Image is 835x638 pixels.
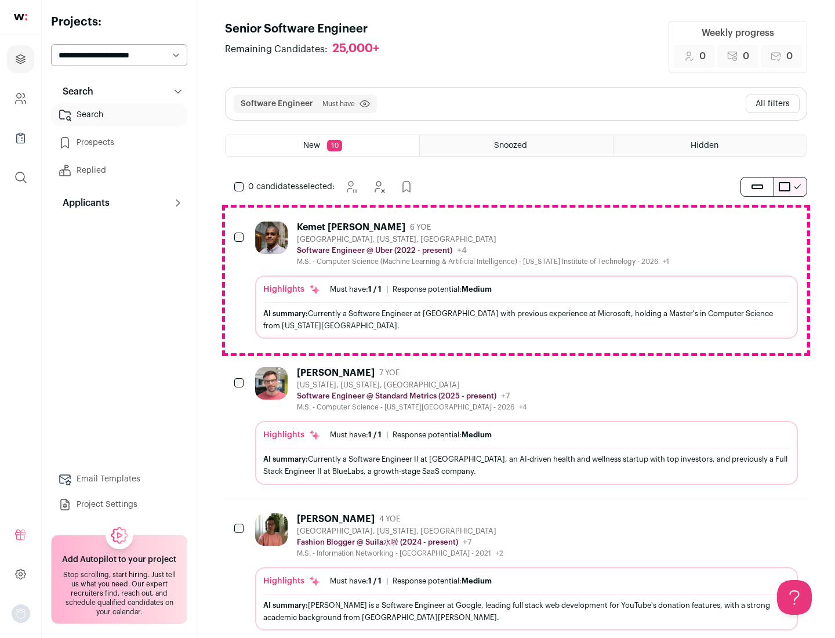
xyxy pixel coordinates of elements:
[7,85,34,113] a: Company and ATS Settings
[786,49,793,63] span: 0
[255,513,798,630] a: [PERSON_NAME] 4 YOE [GEOGRAPHIC_DATA], [US_STATE], [GEOGRAPHIC_DATA] Fashion Blogger @ Suila水啦 (2...
[263,307,790,332] div: Currently a Software Engineer at [GEOGRAPHIC_DATA] with previous experience at Microsoft, holding...
[462,285,492,293] span: Medium
[330,285,492,294] ul: |
[297,391,496,401] p: Software Engineer @ Standard Metrics (2025 - present)
[663,258,669,265] span: +1
[263,599,790,623] div: [PERSON_NAME] is a Software Engineer at Google, leading full stack web development for YouTube's ...
[51,467,187,491] a: Email Templates
[462,577,492,585] span: Medium
[225,21,391,37] h1: Senior Software Engineer
[777,580,812,615] iframe: Help Scout Beacon - Open
[699,49,706,63] span: 0
[330,430,382,440] div: Must have:
[303,142,320,150] span: New
[494,142,527,150] span: Snoozed
[297,257,669,266] div: M.S. - Computer Science (Machine Learning & Artificial Intelligence) - [US_STATE] Institute of Te...
[248,181,335,193] span: selected:
[14,14,27,20] img: wellfound-shorthand-0d5821cbd27db2630d0214b213865d53afaa358527fdda9d0ea32b1df1b89c2c.svg
[248,183,299,191] span: 0 candidates
[393,285,492,294] div: Response potential:
[56,196,110,210] p: Applicants
[12,604,30,623] img: nopic.png
[51,493,187,516] a: Project Settings
[263,284,321,295] div: Highlights
[255,367,798,484] a: [PERSON_NAME] 7 YOE [US_STATE], [US_STATE], [GEOGRAPHIC_DATA] Software Engineer @ Standard Metric...
[255,222,798,339] a: Kemet [PERSON_NAME] 6 YOE [GEOGRAPHIC_DATA], [US_STATE], [GEOGRAPHIC_DATA] Software Engineer @ Ub...
[395,175,418,198] button: Add to Prospects
[410,223,431,232] span: 6 YOE
[393,430,492,440] div: Response potential:
[368,285,382,293] span: 1 / 1
[691,142,718,150] span: Hidden
[297,513,375,525] div: [PERSON_NAME]
[297,549,503,558] div: M.S. - Information Networking - [GEOGRAPHIC_DATA] - 2021
[51,131,187,154] a: Prospects
[255,367,288,400] img: 0fb184815f518ed3bcaf4f46c87e3bafcb34ea1ec747045ab451f3ffb05d485a
[263,310,308,317] span: AI summary:
[263,575,321,587] div: Highlights
[297,222,405,233] div: Kemet [PERSON_NAME]
[463,538,472,546] span: +7
[263,429,321,441] div: Highlights
[241,98,313,110] button: Software Engineer
[62,554,176,565] h2: Add Autopilot to your project
[51,103,187,126] a: Search
[379,368,400,378] span: 7 YOE
[56,85,93,99] p: Search
[51,14,187,30] h2: Projects:
[255,222,288,254] img: 1d26598260d5d9f7a69202d59cf331847448e6cffe37083edaed4f8fc8795bfe
[379,514,400,524] span: 4 YOE
[322,99,355,108] span: Must have
[330,577,382,586] div: Must have:
[457,246,467,255] span: +4
[743,49,749,63] span: 0
[297,403,527,412] div: M.S. - Computer Science - [US_STATE][GEOGRAPHIC_DATA] - 2026
[519,404,527,411] span: +4
[255,513,288,546] img: 322c244f3187aa81024ea13e08450523775794405435f85740c15dbe0cd0baab.jpg
[51,80,187,103] button: Search
[225,42,328,56] span: Remaining Candidates:
[420,135,613,156] a: Snoozed
[327,140,342,151] span: 10
[332,42,379,56] div: 25,000+
[368,577,382,585] span: 1 / 1
[368,431,382,438] span: 1 / 1
[330,285,382,294] div: Must have:
[263,453,790,477] div: Currently a Software Engineer II at [GEOGRAPHIC_DATA], an AI-driven health and wellness startup w...
[51,535,187,624] a: Add Autopilot to your project Stop scrolling, start hiring. Just tell us what you need. Our exper...
[746,95,800,113] button: All filters
[12,604,30,623] button: Open dropdown
[263,455,308,463] span: AI summary:
[613,135,807,156] a: Hidden
[59,570,180,617] div: Stop scrolling, start hiring. Just tell us what you need. Our expert recruiters find, reach out, ...
[297,367,375,379] div: [PERSON_NAME]
[496,550,503,557] span: +2
[393,577,492,586] div: Response potential:
[297,538,458,547] p: Fashion Blogger @ Suila水啦 (2024 - present)
[263,601,308,609] span: AI summary:
[702,26,774,40] div: Weekly progress
[367,175,390,198] button: Hide
[51,159,187,182] a: Replied
[330,430,492,440] ul: |
[297,527,503,536] div: [GEOGRAPHIC_DATA], [US_STATE], [GEOGRAPHIC_DATA]
[7,45,34,73] a: Projects
[297,235,669,244] div: [GEOGRAPHIC_DATA], [US_STATE], [GEOGRAPHIC_DATA]
[7,124,34,152] a: Company Lists
[297,246,452,255] p: Software Engineer @ Uber (2022 - present)
[51,191,187,215] button: Applicants
[339,175,362,198] button: Snooze
[297,380,527,390] div: [US_STATE], [US_STATE], [GEOGRAPHIC_DATA]
[462,431,492,438] span: Medium
[501,392,510,400] span: +7
[330,577,492,586] ul: |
